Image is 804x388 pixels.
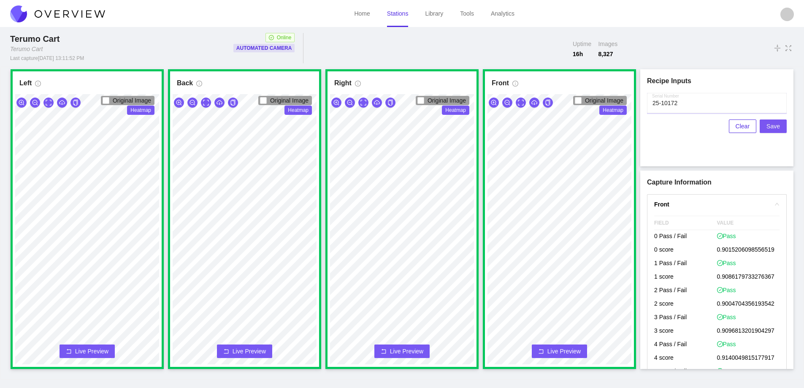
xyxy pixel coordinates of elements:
span: Online [277,33,292,42]
span: FIELD [654,216,717,230]
span: Pass [717,286,736,294]
button: rollbackLive Preview [532,345,587,358]
span: Heatmap [442,106,469,115]
button: Save [760,119,787,133]
span: info-circle [512,81,518,90]
span: copy [545,100,551,106]
span: Live Preview [75,347,108,355]
button: copy [228,98,238,108]
span: Save [766,122,780,131]
span: Live Preview [547,347,581,355]
span: zoom-out [32,100,38,106]
a: Home [354,10,370,17]
h1: Back [177,78,193,88]
span: right [774,202,780,207]
span: Original Image [270,97,309,104]
span: expand [360,100,366,106]
button: cloud-download [57,98,67,108]
div: rightFront [647,195,786,214]
span: Pass [717,232,736,240]
span: info-circle [196,81,202,90]
button: zoom-in [16,98,27,108]
button: zoom-out [502,98,512,108]
p: 0 score [654,244,717,257]
a: Analytics [491,10,514,17]
span: cloud-download [59,100,65,106]
button: copy [70,98,81,108]
span: Pass [717,367,736,375]
span: check-circle [717,314,723,320]
span: Heatmap [599,106,627,115]
span: Heatmap [284,106,312,115]
button: expand [516,98,526,108]
p: 0.9015206098556519 [717,244,780,257]
p: 0.9096813201904297 [717,325,780,338]
span: Original Image [428,97,466,104]
span: expand [46,100,51,106]
p: 4 score [654,352,717,365]
button: zoom-in [489,98,499,108]
button: cloud-download [214,98,225,108]
span: 16 h [573,50,591,58]
button: cloud-download [529,98,539,108]
span: Images [598,40,617,48]
span: check-circle [717,260,723,266]
span: Live Preview [233,347,266,355]
span: Heatmap [127,106,154,115]
span: info-circle [35,81,41,90]
span: Original Image [113,97,151,104]
span: Pass [717,340,736,348]
button: expand [358,98,368,108]
span: Pass [717,259,736,267]
span: check-circle [717,368,723,374]
span: check-circle [717,233,723,239]
span: rollback [66,348,72,355]
p: 5 Pass / Fail [654,365,717,379]
p: Automated Camera [236,44,292,52]
span: rollback [223,348,229,355]
button: zoom-out [187,98,198,108]
span: cloud-download [531,100,537,106]
button: copy [385,98,395,108]
span: copy [387,100,393,106]
h1: Right [334,78,352,88]
span: copy [73,100,79,106]
span: zoom-in [333,100,339,106]
span: check-circle [717,341,723,347]
span: Live Preview [390,347,423,355]
span: expand [518,100,524,106]
span: Terumo Cart [10,34,60,43]
h4: Front [654,200,769,209]
h1: Capture Information [647,177,787,187]
button: zoom-in [331,98,341,108]
button: rollbackLive Preview [60,345,115,358]
span: zoom-out [347,100,353,106]
p: 0.9140049815177917 [717,352,780,365]
span: fullscreen [785,43,792,53]
span: Uptime [573,40,591,48]
p: 2 score [654,298,717,311]
a: Tools [460,10,474,17]
p: 0 Pass / Fail [654,230,717,244]
div: Terumo Cart [10,33,63,45]
span: cloud-download [217,100,222,106]
button: Clear [729,119,756,133]
span: expand [203,100,209,106]
h1: Front [492,78,509,88]
p: 0.9004704356193542 [717,298,780,311]
span: info-circle [355,81,361,90]
label: Serial Number [652,93,679,100]
span: rollback [381,348,387,355]
p: 1 Pass / Fail [654,257,717,271]
button: copy [543,98,553,108]
p: 3 Pass / Fail [654,311,717,325]
button: zoom-out [30,98,40,108]
span: VALUE [717,216,780,230]
p: 2 Pass / Fail [654,284,717,298]
span: 8,327 [598,50,617,58]
span: Pass [717,313,736,321]
div: Last capture [DATE] 13:11:52 PM [10,55,84,62]
span: cloud-download [374,100,380,106]
p: 1 score [654,271,717,284]
p: 4 Pass / Fail [654,338,717,352]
